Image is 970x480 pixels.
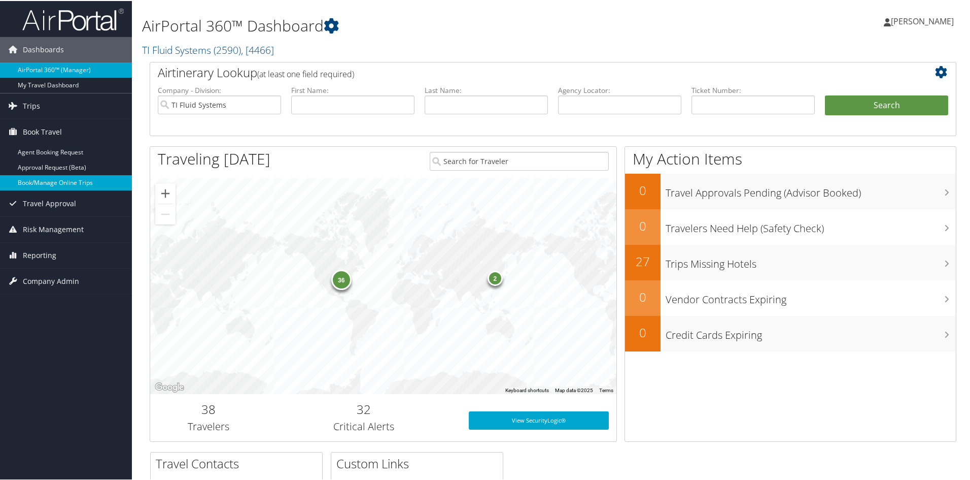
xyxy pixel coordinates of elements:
button: Zoom in [155,182,176,203]
span: Company Admin [23,268,79,293]
a: 27Trips Missing Hotels [625,244,956,279]
h3: Credit Cards Expiring [666,322,956,341]
h3: Critical Alerts [274,419,454,433]
div: 36 [331,269,351,289]
h3: Travelers Need Help (Safety Check) [666,215,956,235]
img: Google [153,380,186,393]
a: 0Travel Approvals Pending (Advisor Booked) [625,173,956,208]
span: Map data ©2025 [555,387,593,392]
span: (at least one field required) [257,68,354,79]
h2: Airtinerary Lookup [158,63,881,80]
button: Keyboard shortcuts [505,386,549,393]
a: View SecurityLogic® [469,410,609,429]
h3: Trips Missing Hotels [666,251,956,270]
button: Search [825,94,948,115]
span: , [ 4466 ] [241,42,274,56]
img: airportal-logo.png [22,7,124,30]
label: First Name: [291,84,414,94]
h2: 32 [274,400,454,417]
h2: Travel Contacts [156,454,322,471]
h2: Custom Links [336,454,503,471]
span: Dashboards [23,36,64,61]
label: Company - Division: [158,84,281,94]
span: [PERSON_NAME] [891,15,954,26]
button: Zoom out [155,203,176,223]
label: Ticket Number: [691,84,815,94]
h3: Travel Approvals Pending (Advisor Booked) [666,180,956,199]
label: Last Name: [425,84,548,94]
a: 0Credit Cards Expiring [625,315,956,350]
label: Agency Locator: [558,84,681,94]
h1: Traveling [DATE] [158,147,270,169]
a: TI Fluid Systems [142,42,274,56]
a: Terms (opens in new tab) [599,387,613,392]
h2: 38 [158,400,259,417]
h1: AirPortal 360™ Dashboard [142,14,690,36]
a: Open this area in Google Maps (opens a new window) [153,380,186,393]
a: [PERSON_NAME] [884,5,964,36]
h3: Vendor Contracts Expiring [666,286,956,306]
input: Search for Traveler [430,151,609,170]
span: Book Travel [23,118,62,144]
span: Reporting [23,242,56,267]
h2: 0 [625,216,661,234]
h2: 27 [625,252,661,269]
span: Travel Approval [23,190,76,215]
span: Trips [23,92,40,118]
span: ( 2590 ) [214,42,241,56]
a: 0Travelers Need Help (Safety Check) [625,208,956,244]
h1: My Action Items [625,147,956,169]
div: 2 [487,270,502,285]
h3: Travelers [158,419,259,433]
h2: 0 [625,323,661,340]
a: 0Vendor Contracts Expiring [625,279,956,315]
h2: 0 [625,287,661,305]
h2: 0 [625,181,661,198]
span: Risk Management [23,216,84,241]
